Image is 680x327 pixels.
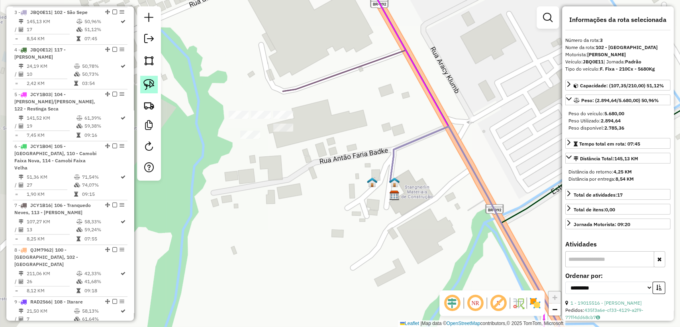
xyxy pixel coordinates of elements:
td: 26 [26,278,76,286]
span: 6 - [14,143,96,171]
td: 51,12% [84,26,120,33]
i: % de utilização da cubagem [74,183,80,187]
div: Nome da rota: [565,44,670,51]
a: Peso: (2.894,64/5.680,00) 50,96% [565,95,670,105]
a: Exportar sessão [141,31,157,49]
i: Distância Total [19,175,24,179]
span: JBQ0E12 [30,47,51,53]
td: = [14,79,18,87]
i: % de utilização da cubagem [76,227,82,232]
em: Finalizar rota [112,10,117,14]
td: 09:16 [84,131,120,139]
a: Zoom in [549,292,560,303]
td: 24,19 KM [26,62,73,70]
a: 1 - 19015516 - [PERSON_NAME] [570,300,642,306]
a: Total de atividades:17 [565,189,670,200]
span: | [420,321,421,326]
i: Total de Atividades [19,27,24,32]
i: % de utilização da cubagem [74,317,80,321]
span: Ocultar NR [466,294,485,313]
td: 50,78% [81,62,120,70]
div: Peso: (2.894,64/5.680,00) 50,96% [565,107,670,135]
i: Rota otimizada [121,64,125,69]
span: 5 - [14,91,95,112]
td: 50,73% [81,70,120,78]
span: Capacidade: (107,35/210,00) 51,12% [580,83,664,89]
img: CDD Santa Maria [389,177,400,187]
div: Distância do retorno: [568,168,667,175]
a: Criar modelo [141,117,157,135]
div: Distância Total: [574,155,638,162]
td: / [14,181,18,189]
strong: 4,25 KM [613,169,632,175]
span: Exibir rótulo [489,294,508,313]
td: 8,54 KM [26,35,76,43]
i: Tempo total em rota [76,288,80,293]
td: 07:55 [84,235,120,243]
a: Reroteirizar Sessão [141,138,157,156]
i: % de utilização da cubagem [76,124,82,128]
em: Alterar sequência das rotas [105,92,110,97]
span: | 100 - [GEOGRAPHIC_DATA], 102 - [GEOGRAPHIC_DATA] [14,247,78,267]
td: 61,64% [81,315,120,323]
td: / [14,226,18,234]
i: Distância Total [19,19,24,24]
strong: 17 [617,192,623,198]
div: Distância Total:145,13 KM [565,165,670,186]
i: Tempo total em rota [76,236,80,241]
span: 7 - [14,202,91,215]
td: 211,06 KM [26,270,76,278]
a: Leaflet [400,321,419,326]
span: | 102 - São Sepe [51,9,88,15]
span: | 106 - Tranquedo Neves, 113 - [PERSON_NAME] [14,202,91,215]
td: 41,68% [84,278,120,286]
i: % de utilização do peso [74,64,80,69]
span: 9 - [14,299,83,305]
span: | 105 - [GEOGRAPHIC_DATA], 110 - Camobi Faixa Nova, 114 - Camobi Faixa Velha [14,143,96,171]
td: 74,07% [81,181,120,189]
span: QJM7962 [30,247,52,253]
td: 145,13 KM [26,18,76,26]
td: 1,90 KM [26,190,73,198]
span: − [552,304,557,314]
div: Peso Utilizado: [568,117,667,124]
span: JCY1B16 [30,202,51,208]
span: RAD2566 [30,299,51,305]
em: Alterar sequência das rotas [105,47,110,52]
em: Opções [120,47,124,52]
em: Finalizar rota [112,92,117,97]
em: Opções [120,92,124,97]
img: Exibir/Ocultar setores [529,297,541,309]
em: Finalizar rota [112,47,117,52]
td: 10 [26,70,73,78]
i: Total de Atividades [19,72,24,77]
i: Total de Atividades [19,279,24,284]
td: 03:54 [81,79,120,87]
em: Alterar sequência das rotas [105,203,110,207]
span: + [552,292,557,302]
td: 59,24% [84,226,120,234]
div: Total de itens: [574,206,615,213]
td: 71,54% [81,173,120,181]
i: % de utilização do peso [74,309,80,313]
em: Alterar sequência das rotas [105,10,110,14]
i: Rota otimizada [121,309,125,313]
i: % de utilização do peso [76,116,82,120]
td: 2,42 KM [26,79,73,87]
i: % de utilização do peso [76,19,82,24]
td: 09:18 [84,287,120,295]
span: 8 - [14,247,78,267]
a: Criar rota [140,97,158,114]
span: | 104 - [PERSON_NAME]/[PERSON_NAME], 122 - Restinga Seca [14,91,95,112]
td: 58,33% [84,218,120,226]
div: Map data © contributors,© 2025 TomTom, Microsoft [398,320,565,327]
span: 4 - [14,47,66,60]
div: Pedidos: [565,307,670,321]
span: Peso do veículo: [568,110,624,116]
span: | 117 - [PERSON_NAME] [14,47,66,60]
td: 61,39% [84,114,120,122]
a: Distância Total:145,13 KM [565,153,670,163]
div: Jornada Motorista: 09:20 [574,221,630,228]
a: Capacidade: (107,35/210,00) 51,12% [565,80,670,91]
span: Peso: (2.894,64/5.680,00) 50,96% [581,97,659,103]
